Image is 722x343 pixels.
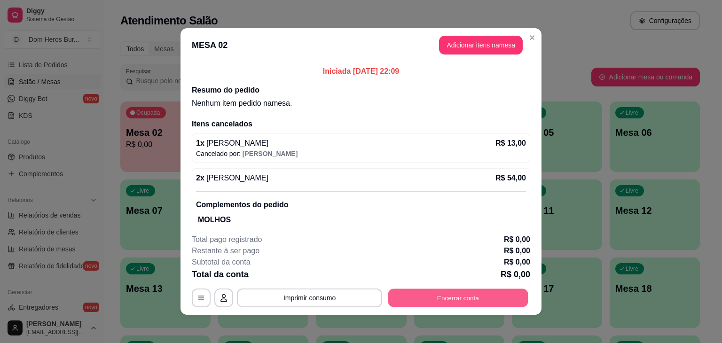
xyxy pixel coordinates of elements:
button: Adicionar itens namesa [439,36,523,55]
span: [PERSON_NAME] [243,150,298,157]
p: Nenhum item pedido na mesa . [192,98,530,109]
button: Close [525,30,540,45]
p: 1 x [196,138,268,149]
p: 2 x [196,172,268,184]
p: MOLHOS [198,214,526,226]
p: Subtotal da conta [192,257,251,268]
p: R$ 0,00 [504,234,530,245]
span: [PERSON_NAME] [204,174,268,182]
p: Complementos do pedido [196,199,526,210]
span: [PERSON_NAME] [204,139,268,147]
p: R$ 13,00 [495,138,526,149]
p: Restante à ser pago [192,245,259,257]
p: R$ 0,00 [504,245,530,257]
p: R$ 0,00 [504,257,530,268]
p: Total pago registrado [192,234,262,245]
header: MESA 02 [180,28,541,62]
h2: Resumo do pedido [192,85,530,96]
p: Cancelado por: [196,149,526,158]
button: Imprimir consumo [237,288,382,307]
p: R$ 0,00 [501,268,530,281]
p: R$ 54,00 [495,172,526,184]
button: Encerrar conta [388,289,528,307]
h2: Itens cancelados [192,118,530,130]
p: Iniciada [DATE] 22:09 [192,66,530,77]
p: Total da conta [192,268,249,281]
